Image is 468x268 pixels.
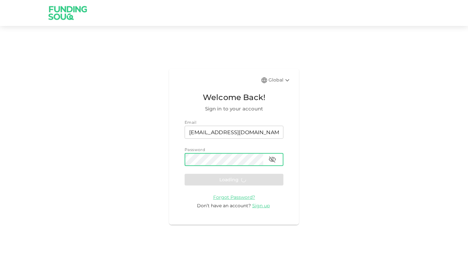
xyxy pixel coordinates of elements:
span: Email [185,120,196,125]
span: Welcome Back! [185,91,283,104]
a: Forgot Password? [213,194,255,200]
div: Global [268,76,291,84]
input: email [185,126,283,139]
span: Don’t have an account? [197,203,251,209]
input: password [185,153,263,166]
span: Sign up [252,203,270,209]
span: Sign in to your account [185,105,283,113]
span: Password [185,147,205,152]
